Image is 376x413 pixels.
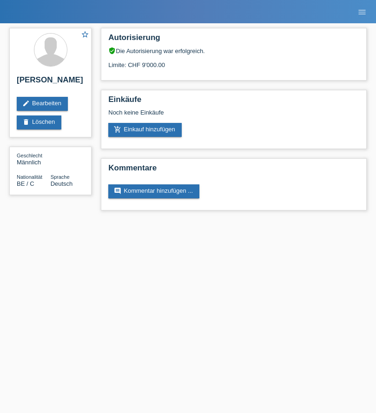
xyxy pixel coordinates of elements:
[17,180,34,187] span: Belgien / C / 01.01.2020
[108,47,116,54] i: verified_user
[108,33,359,47] h2: Autorisierung
[108,184,199,198] a: commentKommentar hinzufügen ...
[17,174,42,180] span: Nationalität
[17,97,68,111] a: editBearbeiten
[22,118,30,126] i: delete
[108,163,359,177] h2: Kommentare
[114,126,121,133] i: add_shopping_cart
[114,187,121,195] i: comment
[108,95,359,109] h2: Einkäufe
[51,180,73,187] span: Deutsch
[81,30,89,39] i: star_border
[357,7,367,17] i: menu
[51,174,70,180] span: Sprache
[17,153,42,158] span: Geschlecht
[108,54,359,68] div: Limite: CHF 9'000.00
[108,109,359,123] div: Noch keine Einkäufe
[22,100,30,107] i: edit
[17,75,84,89] h2: [PERSON_NAME]
[81,30,89,40] a: star_border
[108,47,359,54] div: Die Autorisierung war erfolgreich.
[17,152,51,166] div: Männlich
[17,115,61,129] a: deleteLöschen
[353,9,371,14] a: menu
[108,123,182,137] a: add_shopping_cartEinkauf hinzufügen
